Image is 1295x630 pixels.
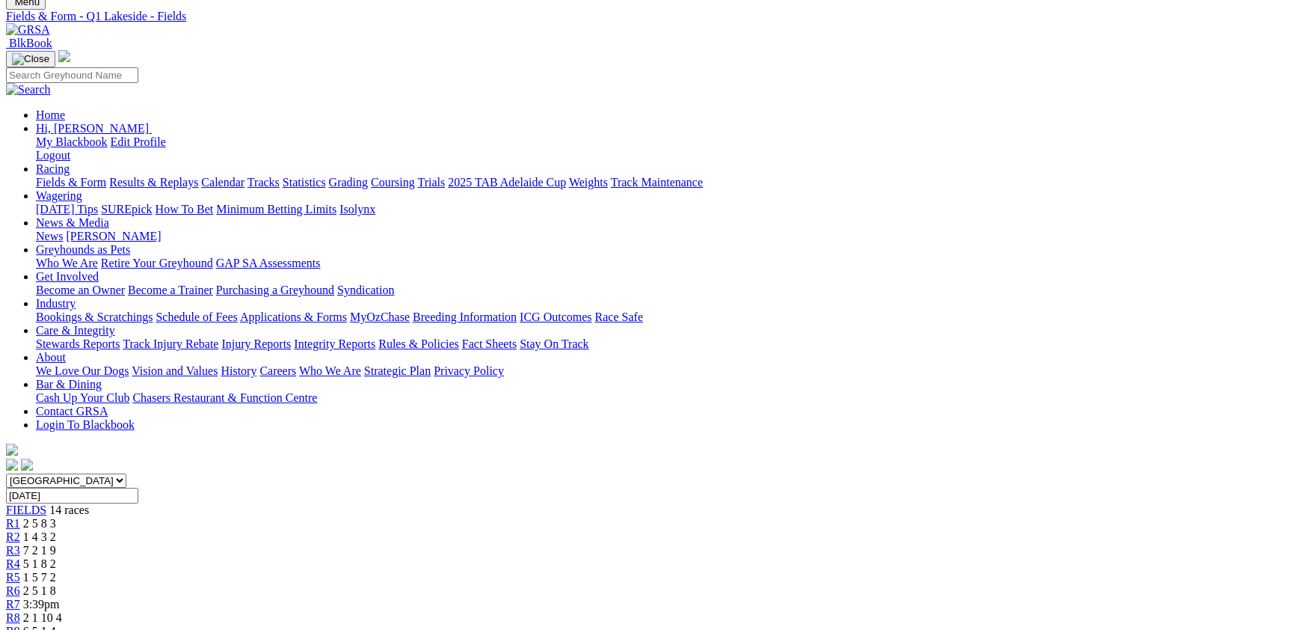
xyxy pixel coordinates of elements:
a: Coursing [371,176,415,189]
a: Integrity Reports [294,337,375,350]
a: R5 [6,571,20,584]
a: Schedule of Fees [156,311,237,323]
a: Injury Reports [221,337,291,350]
a: Minimum Betting Limits [216,203,336,215]
a: Tracks [247,176,280,189]
a: How To Bet [156,203,214,215]
span: Hi, [PERSON_NAME] [36,122,149,135]
div: Care & Integrity [36,337,1289,351]
a: Stewards Reports [36,337,120,350]
a: History [221,364,256,377]
a: [DATE] Tips [36,203,98,215]
a: SUREpick [101,203,152,215]
a: Get Involved [36,270,99,283]
a: MyOzChase [350,311,410,323]
a: Trials [417,176,445,189]
span: 1 5 7 2 [23,571,56,584]
a: R2 [6,530,20,543]
img: facebook.svg [6,459,18,471]
a: Vision and Values [132,364,218,377]
a: Fields & Form - Q1 Lakeside - Fields [6,10,1289,23]
div: Greyhounds as Pets [36,257,1289,270]
a: GAP SA Assessments [216,257,321,269]
a: Rules & Policies [378,337,459,350]
a: BlkBook [6,37,52,49]
a: Careers [259,364,296,377]
a: Care & Integrity [36,324,115,337]
span: 2 5 1 8 [23,584,56,597]
input: Search [6,67,138,83]
img: GRSA [6,23,50,37]
a: Track Injury Rebate [123,337,218,350]
a: Strategic Plan [364,364,431,377]
a: R6 [6,584,20,597]
div: Hi, [PERSON_NAME] [36,135,1289,162]
a: Hi, [PERSON_NAME] [36,122,152,135]
a: Contact GRSA [36,405,108,418]
a: ICG Outcomes [520,311,591,323]
a: Greyhounds as Pets [36,243,130,256]
a: Fields & Form [36,176,106,189]
a: R7 [6,598,20,611]
a: News [36,230,63,242]
a: Who We Are [299,364,361,377]
a: R8 [6,611,20,624]
div: Bar & Dining [36,391,1289,405]
a: Syndication [337,284,394,296]
a: Race Safe [594,311,642,323]
div: News & Media [36,230,1289,243]
a: Become a Trainer [128,284,213,296]
img: twitter.svg [21,459,33,471]
a: Breeding Information [413,311,517,323]
span: 1 4 3 2 [23,530,56,543]
span: 5 1 8 2 [23,557,56,570]
span: 7 2 1 9 [23,544,56,557]
a: Home [36,108,65,121]
a: Purchasing a Greyhound [216,284,334,296]
div: Get Involved [36,284,1289,297]
a: We Love Our Dogs [36,364,129,377]
span: 2 1 10 4 [23,611,62,624]
button: Toggle navigation [6,51,55,67]
a: Track Maintenance [611,176,703,189]
a: Weights [569,176,608,189]
span: 2 5 8 3 [23,517,56,530]
a: About [36,351,66,364]
a: Racing [36,162,70,175]
div: Industry [36,311,1289,324]
a: Become an Owner [36,284,125,296]
a: Login To Blackbook [36,418,135,431]
input: Select date [6,488,138,504]
a: R4 [6,557,20,570]
a: Isolynx [339,203,375,215]
a: Retire Your Greyhound [101,257,213,269]
div: Racing [36,176,1289,189]
a: Statistics [283,176,326,189]
a: Fact Sheets [462,337,517,350]
a: Edit Profile [111,135,166,148]
a: Cash Up Your Club [36,391,129,404]
a: R1 [6,517,20,530]
div: About [36,364,1289,378]
a: Bar & Dining [36,378,102,391]
a: Logout [36,149,70,162]
a: News & Media [36,216,109,229]
a: [PERSON_NAME] [66,230,161,242]
a: Industry [36,297,76,310]
span: 3:39pm [23,598,60,611]
img: logo-grsa-white.png [58,50,70,62]
a: Applications & Forms [240,311,347,323]
a: Results & Replays [109,176,198,189]
a: FIELDS [6,504,46,516]
a: Privacy Policy [434,364,504,377]
a: R3 [6,544,20,557]
div: Wagering [36,203,1289,216]
img: logo-grsa-white.png [6,444,18,456]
